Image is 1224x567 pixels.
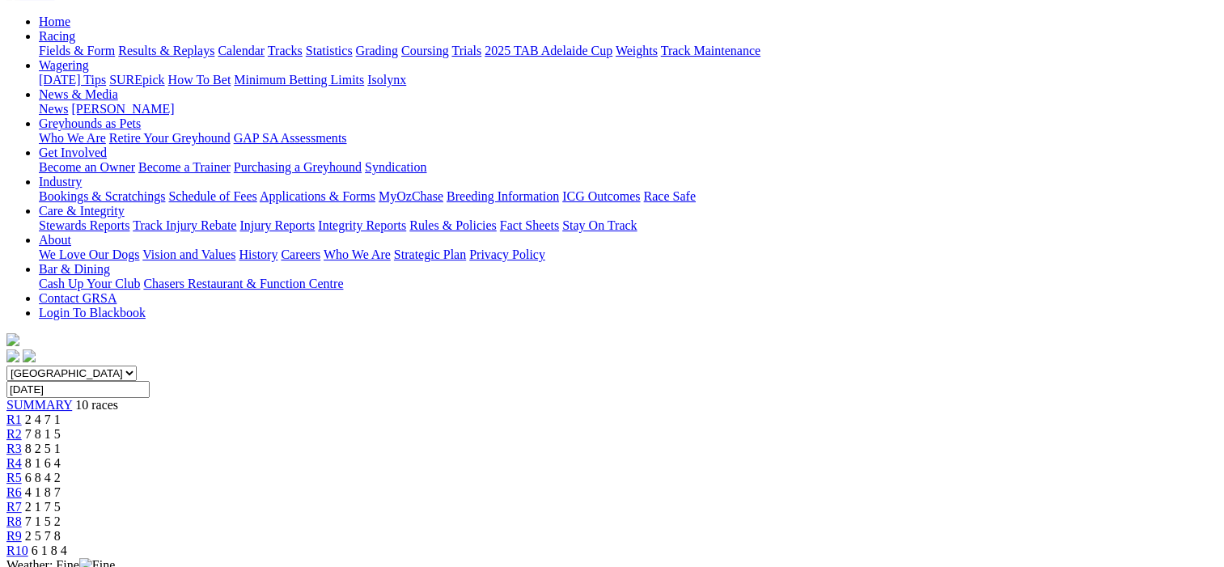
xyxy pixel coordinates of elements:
img: facebook.svg [6,349,19,362]
a: R1 [6,413,22,426]
a: GAP SA Assessments [234,131,347,145]
a: Industry [39,175,82,188]
a: R5 [6,471,22,484]
a: Retire Your Greyhound [109,131,231,145]
span: 4 1 8 7 [25,485,61,499]
a: Become an Owner [39,160,135,174]
div: Greyhounds as Pets [39,131,1218,146]
a: Integrity Reports [318,218,406,232]
span: 8 2 5 1 [25,442,61,455]
a: Weights [616,44,658,57]
div: Care & Integrity [39,218,1218,233]
a: Purchasing a Greyhound [234,160,362,174]
a: Care & Integrity [39,204,125,218]
a: Trials [451,44,481,57]
a: Privacy Policy [469,248,545,261]
a: Login To Blackbook [39,306,146,319]
span: 6 8 4 2 [25,471,61,484]
a: Become a Trainer [138,160,231,174]
span: 7 8 1 5 [25,427,61,441]
div: Wagering [39,73,1218,87]
a: Statistics [306,44,353,57]
span: 6 1 8 4 [32,544,67,557]
a: Strategic Plan [394,248,466,261]
a: R8 [6,514,22,528]
a: Tracks [268,44,303,57]
a: Stewards Reports [39,218,129,232]
a: Race Safe [643,189,695,203]
div: Get Involved [39,160,1218,175]
a: News & Media [39,87,118,101]
a: Chasers Restaurant & Function Centre [143,277,343,290]
input: Select date [6,381,150,398]
div: News & Media [39,102,1218,116]
a: History [239,248,277,261]
div: Racing [39,44,1218,58]
span: 7 1 5 2 [25,514,61,528]
a: Rules & Policies [409,218,497,232]
a: 2025 TAB Adelaide Cup [485,44,612,57]
a: Wagering [39,58,89,72]
a: Calendar [218,44,265,57]
a: Greyhounds as Pets [39,116,141,130]
a: SUREpick [109,73,164,87]
a: R10 [6,544,28,557]
a: Vision and Values [142,248,235,261]
a: R6 [6,485,22,499]
a: Home [39,15,70,28]
a: Bookings & Scratchings [39,189,165,203]
span: 8 1 6 4 [25,456,61,470]
a: Track Maintenance [661,44,760,57]
a: R3 [6,442,22,455]
span: 10 races [75,398,118,412]
a: How To Bet [168,73,231,87]
a: Applications & Forms [260,189,375,203]
a: Cash Up Your Club [39,277,140,290]
div: Industry [39,189,1218,204]
div: Bar & Dining [39,277,1218,291]
a: Racing [39,29,75,43]
a: Who We Are [39,131,106,145]
a: Fact Sheets [500,218,559,232]
a: MyOzChase [379,189,443,203]
a: Get Involved [39,146,107,159]
a: R4 [6,456,22,470]
a: Track Injury Rebate [133,218,236,232]
a: Coursing [401,44,449,57]
a: Syndication [365,160,426,174]
a: SUMMARY [6,398,72,412]
a: Breeding Information [447,189,559,203]
a: About [39,233,71,247]
a: Careers [281,248,320,261]
a: R2 [6,427,22,441]
img: logo-grsa-white.png [6,333,19,346]
a: [PERSON_NAME] [71,102,174,116]
span: R9 [6,529,22,543]
a: Minimum Betting Limits [234,73,364,87]
a: We Love Our Dogs [39,248,139,261]
a: Results & Replays [118,44,214,57]
a: Grading [356,44,398,57]
a: R7 [6,500,22,514]
a: Schedule of Fees [168,189,256,203]
a: Bar & Dining [39,262,110,276]
a: News [39,102,68,116]
a: Isolynx [367,73,406,87]
a: Who We Are [324,248,391,261]
span: 2 5 7 8 [25,529,61,543]
a: Injury Reports [239,218,315,232]
span: 2 1 7 5 [25,500,61,514]
div: About [39,248,1218,262]
img: twitter.svg [23,349,36,362]
a: [DATE] Tips [39,73,106,87]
